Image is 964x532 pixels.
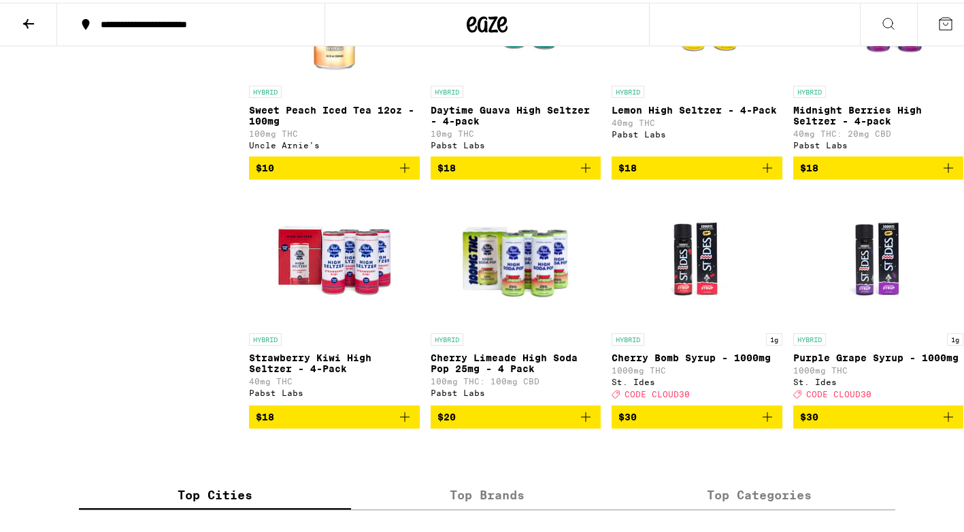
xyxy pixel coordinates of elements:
[249,331,282,343] p: HYBRID
[249,138,420,147] div: Uncle Arnie's
[79,478,351,507] label: Top Cities
[793,363,964,372] p: 1000mg THC
[612,188,782,403] a: Open page for Cherry Bomb Syrup - 1000mg from St. Ides
[256,409,274,420] span: $18
[793,375,964,384] div: St. Ides
[623,478,895,507] label: Top Categories
[793,83,826,95] p: HYBRID
[249,102,420,124] p: Sweet Peach Iced Tea 12oz - 100mg
[249,188,420,403] a: Open page for Strawberry Kiwi High Seltzer - 4-Pack from Pabst Labs
[437,409,456,420] span: $20
[447,188,584,324] img: Pabst Labs - Cherry Limeade High Soda Pop 25mg - 4 Pack
[806,387,871,396] span: CODE CLOUD30
[612,375,782,384] div: St. Ides
[612,102,782,113] p: Lemon High Seltzer - 4-Pack
[249,127,420,135] p: 100mg THC
[612,83,644,95] p: HYBRID
[947,331,963,343] p: 1g
[266,188,402,324] img: Pabst Labs - Strawberry Kiwi High Seltzer - 4-Pack
[800,160,818,171] span: $18
[810,188,946,324] img: St. Ides - Purple Grape Syrup - 1000mg
[612,127,782,136] div: Pabst Labs
[612,403,782,426] button: Add to bag
[618,409,637,420] span: $30
[79,478,895,508] div: tabs
[625,387,690,396] span: CODE CLOUD30
[431,102,601,124] p: Daytime Guava High Seltzer - 4-pack
[793,188,964,403] a: Open page for Purple Grape Syrup - 1000mg from St. Ides
[256,160,274,171] span: $10
[612,363,782,372] p: 1000mg THC
[8,10,98,20] span: Hi. Need any help?
[351,478,623,507] label: Top Brands
[431,188,601,403] a: Open page for Cherry Limeade High Soda Pop 25mg - 4 Pack from Pabst Labs
[793,331,826,343] p: HYBRID
[793,102,964,124] p: Midnight Berries High Seltzer - 4-pack
[793,154,964,177] button: Add to bag
[431,350,601,371] p: Cherry Limeade High Soda Pop 25mg - 4 Pack
[612,116,782,124] p: 40mg THC
[431,127,601,135] p: 10mg THC
[249,83,282,95] p: HYBRID
[249,154,420,177] button: Add to bag
[612,350,782,361] p: Cherry Bomb Syrup - 1000mg
[612,331,644,343] p: HYBRID
[249,386,420,395] div: Pabst Labs
[629,188,765,324] img: St. Ides - Cherry Bomb Syrup - 1000mg
[431,331,463,343] p: HYBRID
[437,160,456,171] span: $18
[612,154,782,177] button: Add to bag
[249,350,420,371] p: Strawberry Kiwi High Seltzer - 4-Pack
[793,127,964,135] p: 40mg THC: 20mg CBD
[431,154,601,177] button: Add to bag
[431,403,601,426] button: Add to bag
[431,138,601,147] div: Pabst Labs
[800,409,818,420] span: $30
[431,386,601,395] div: Pabst Labs
[249,403,420,426] button: Add to bag
[766,331,782,343] p: 1g
[793,138,964,147] div: Pabst Labs
[249,374,420,383] p: 40mg THC
[431,83,463,95] p: HYBRID
[618,160,637,171] span: $18
[431,374,601,383] p: 100mg THC: 100mg CBD
[793,350,964,361] p: Purple Grape Syrup - 1000mg
[793,403,964,426] button: Add to bag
